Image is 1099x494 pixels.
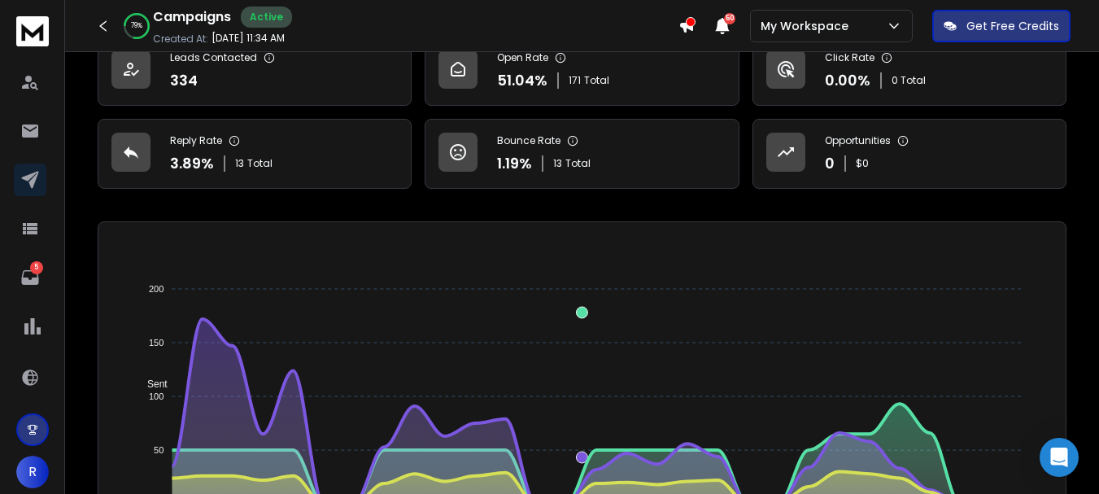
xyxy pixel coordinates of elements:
[149,338,164,348] tspan: 150
[966,18,1059,34] p: Get Free Credits
[752,36,1066,106] a: Click Rate0.00%0 Total
[825,51,874,64] p: Click Rate
[425,36,739,106] a: Open Rate51.04%171Total
[16,456,49,488] button: R
[584,74,609,87] span: Total
[497,134,560,147] p: Bounce Rate
[153,7,231,27] h1: Campaigns
[825,152,835,175] p: 0
[149,284,164,294] tspan: 200
[856,157,869,170] p: $ 0
[553,157,562,170] span: 13
[247,157,273,170] span: Total
[752,119,1066,189] a: Opportunities0$0
[497,152,532,175] p: 1.19 %
[16,16,49,46] img: logo
[425,119,739,189] a: Bounce Rate1.19%13Total
[170,152,214,175] p: 3.89 %
[131,21,142,31] p: 79 %
[170,134,222,147] p: Reply Rate
[170,69,198,92] p: 334
[932,10,1071,42] button: Get Free Credits
[135,378,168,390] span: Sent
[497,69,547,92] p: 51.04 %
[98,119,412,189] a: Reply Rate3.89%13Total
[154,445,164,455] tspan: 50
[569,74,581,87] span: 171
[149,391,164,401] tspan: 100
[14,261,46,294] a: 5
[892,74,926,87] p: 0 Total
[724,13,735,24] span: 50
[497,51,548,64] p: Open Rate
[241,7,292,28] div: Active
[565,157,591,170] span: Total
[1040,438,1079,477] div: Open Intercom Messenger
[825,69,870,92] p: 0.00 %
[235,157,244,170] span: 13
[30,261,43,274] p: 5
[761,18,855,34] p: My Workspace
[98,36,412,106] a: Leads Contacted334
[212,32,285,45] p: [DATE] 11:34 AM
[153,33,208,46] p: Created At:
[170,51,257,64] p: Leads Contacted
[825,134,891,147] p: Opportunities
